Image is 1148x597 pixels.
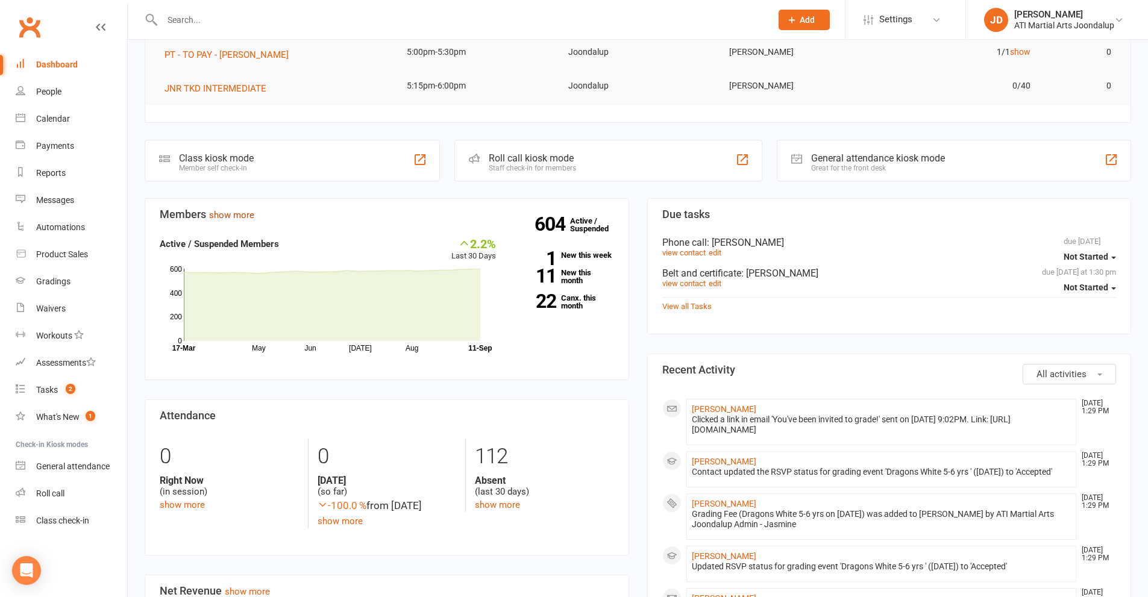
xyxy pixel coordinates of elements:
strong: Right Now [160,475,299,486]
a: Gradings [16,268,127,295]
h3: Attendance [160,410,614,422]
a: edit [709,279,721,288]
div: Tasks [36,385,58,395]
span: PT - TO PAY - [PERSON_NAME] [165,49,289,60]
div: Open Intercom Messenger [12,556,41,585]
td: 0 [1041,72,1122,100]
button: PT - TO PAY - [PERSON_NAME] [165,48,297,62]
div: Reports [36,168,66,178]
a: show more [475,499,520,510]
a: show more [160,499,205,510]
td: 1/1 [880,38,1041,66]
a: People [16,78,127,105]
a: Class kiosk mode [16,507,127,534]
strong: Active / Suspended Members [160,239,279,249]
a: General attendance kiosk mode [16,453,127,480]
div: Roll call kiosk mode [489,152,576,164]
a: Clubworx [14,12,45,42]
time: [DATE] 1:29 PM [1076,452,1115,467]
a: View all Tasks [662,302,712,311]
td: [PERSON_NAME] [718,38,880,66]
a: Roll call [16,480,127,507]
a: [PERSON_NAME] [692,457,756,466]
div: (so far) [318,475,456,498]
div: Messages [36,195,74,205]
div: Product Sales [36,249,88,259]
time: [DATE] 1:29 PM [1076,494,1115,510]
h3: Members [160,208,614,220]
div: ATI Martial Arts Joondalup [1014,20,1114,31]
div: Gradings [36,277,71,286]
div: Calendar [36,114,70,123]
div: Last 30 Days [451,237,496,263]
h3: Due tasks [662,208,1117,220]
a: Assessments [16,349,127,377]
span: Add [800,15,815,25]
strong: [DATE] [318,475,456,486]
span: -100.0 % [318,499,366,511]
div: Belt and certificate [662,267,1117,279]
span: Not Started [1064,283,1108,292]
a: Tasks 2 [16,377,127,404]
h3: Recent Activity [662,364,1117,376]
a: What's New1 [16,404,127,431]
span: JNR TKD INTERMEDIATE [165,83,266,94]
div: Grading Fee (Dragons White 5-6 yrs on [DATE]) was added to [PERSON_NAME] by ATI Martial Arts Joon... [692,509,1071,530]
td: 5:15pm-6:00pm [396,72,557,100]
div: People [36,87,61,96]
span: Settings [879,6,912,33]
a: 604Active / Suspended [570,208,623,242]
a: [PERSON_NAME] [692,551,756,561]
div: Great for the front desk [811,164,945,172]
div: (in session) [160,475,299,498]
a: Reports [16,160,127,187]
h3: Net Revenue [160,585,614,597]
td: Joondalup [557,38,719,66]
div: Workouts [36,331,72,340]
a: show more [318,516,363,527]
div: Assessments [36,358,96,367]
a: [PERSON_NAME] [692,499,756,508]
div: Phone call [662,237,1117,248]
a: show more [209,210,254,220]
button: JNR TKD INTERMEDIATE [165,81,275,96]
a: Messages [16,187,127,214]
a: view contact [662,279,706,288]
div: Staff check-in for members [489,164,576,172]
a: [PERSON_NAME] [692,404,756,414]
div: 0 [318,439,456,475]
strong: 11 [514,267,556,285]
strong: Absent [475,475,613,486]
a: Dashboard [16,51,127,78]
div: 2.2% [451,237,496,250]
strong: 604 [535,215,570,233]
span: 1 [86,411,95,421]
input: Search... [158,11,763,28]
a: show [1010,47,1030,57]
td: 5:00pm-5:30pm [396,38,557,66]
time: [DATE] 1:29 PM [1076,399,1115,415]
button: Not Started [1064,246,1116,267]
strong: 22 [514,292,556,310]
div: Updated RSVP status for grading event 'Dragons White 5-6 yrs ' ([DATE]) to 'Accepted' [692,561,1071,572]
a: 11New this month [514,269,614,284]
button: Not Started [1064,277,1116,298]
div: What's New [36,412,80,422]
a: 22Canx. this month [514,294,614,310]
div: General attendance [36,461,110,471]
strong: 1 [514,249,556,267]
button: All activities [1023,364,1116,384]
div: General attendance kiosk mode [811,152,945,164]
a: view contact [662,248,706,257]
td: 0 [1041,38,1122,66]
div: from [DATE] [318,498,456,514]
div: Automations [36,222,85,232]
td: Joondalup [557,72,719,100]
span: Not Started [1064,252,1108,261]
a: Workouts [16,322,127,349]
div: Dashboard [36,60,78,69]
time: [DATE] 1:29 PM [1076,546,1115,562]
div: Clicked a link in email 'You've been invited to grade!' sent on [DATE] 9:02PM. Link: [URL][DOMAIN... [692,414,1071,435]
button: Add [779,10,830,30]
div: 0 [160,439,299,475]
